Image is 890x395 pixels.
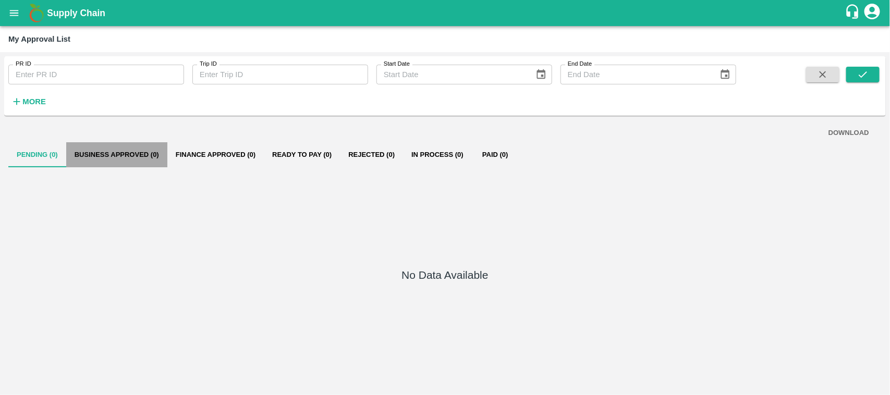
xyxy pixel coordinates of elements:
label: Start Date [384,60,410,68]
img: logo [26,3,47,23]
button: In Process (0) [403,142,472,167]
button: Business Approved (0) [66,142,167,167]
button: Ready To Pay (0) [264,142,340,167]
input: Start Date [376,65,527,84]
h5: No Data Available [401,268,488,282]
button: Choose date [715,65,735,84]
input: Enter PR ID [8,65,184,84]
button: Choose date [531,65,551,84]
strong: More [22,97,46,106]
input: End Date [560,65,711,84]
div: account of current user [863,2,882,24]
button: DOWNLOAD [824,124,873,142]
b: Supply Chain [47,8,105,18]
input: Enter Trip ID [192,65,368,84]
a: Supply Chain [47,6,845,20]
label: Trip ID [200,60,217,68]
label: PR ID [16,60,31,68]
button: open drawer [2,1,26,25]
div: customer-support [845,4,863,22]
button: More [8,93,48,110]
button: Finance Approved (0) [167,142,264,167]
label: End Date [568,60,592,68]
button: Rejected (0) [340,142,403,167]
div: My Approval List [8,32,70,46]
button: Paid (0) [472,142,519,167]
button: Pending (0) [8,142,66,167]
